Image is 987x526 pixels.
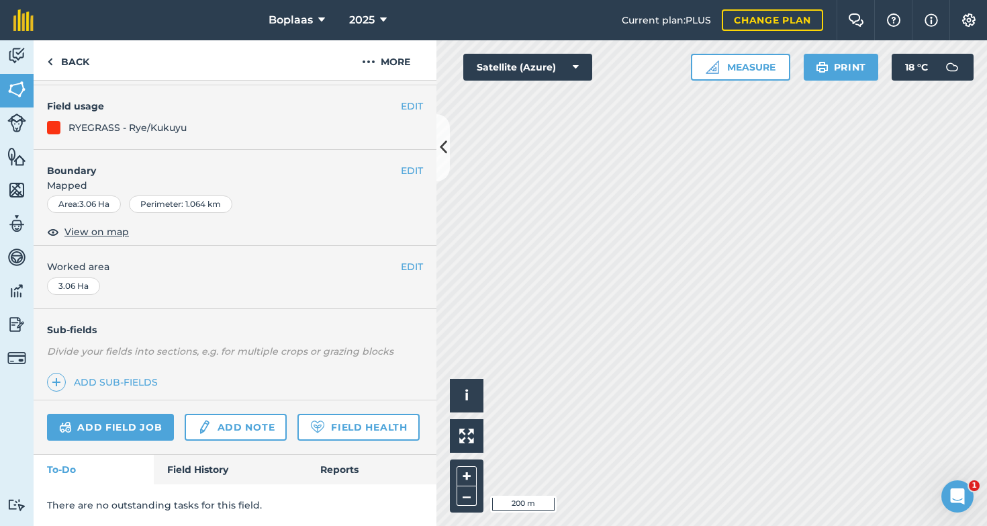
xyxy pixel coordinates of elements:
img: svg+xml;base64,PHN2ZyB4bWxucz0iaHR0cDovL3d3dy53My5vcmcvMjAwMC9zdmciIHdpZHRoPSI1NiIgaGVpZ2h0PSI2MC... [7,79,26,99]
p: There are no outstanding tasks for this field. [47,498,423,513]
button: + [457,466,477,486]
button: Measure [691,54,790,81]
h4: Field usage [47,99,401,114]
img: A question mark icon [886,13,902,27]
div: 3.06 Ha [47,277,100,295]
button: Satellite (Azure) [463,54,592,81]
img: svg+xml;base64,PHN2ZyB4bWxucz0iaHR0cDovL3d3dy53My5vcmcvMjAwMC9zdmciIHdpZHRoPSI5IiBoZWlnaHQ9IjI0Ii... [47,54,53,70]
span: View on map [64,224,129,239]
img: svg+xml;base64,PD94bWwgdmVyc2lvbj0iMS4wIiBlbmNvZGluZz0idXRmLTgiPz4KPCEtLSBHZW5lcmF0b3I6IEFkb2JlIE... [7,114,26,132]
img: A cog icon [961,13,977,27]
span: i [465,387,469,404]
img: svg+xml;base64,PD94bWwgdmVyc2lvbj0iMS4wIiBlbmNvZGluZz0idXRmLTgiPz4KPCEtLSBHZW5lcmF0b3I6IEFkb2JlIE... [59,419,72,435]
img: Four arrows, one pointing top left, one top right, one bottom right and the last bottom left [459,429,474,443]
a: Add field job [47,414,174,441]
a: To-Do [34,455,154,484]
img: svg+xml;base64,PHN2ZyB4bWxucz0iaHR0cDovL3d3dy53My5vcmcvMjAwMC9zdmciIHdpZHRoPSI1NiIgaGVpZ2h0PSI2MC... [7,146,26,167]
button: 18 °C [892,54,974,81]
span: 18 ° C [905,54,928,81]
img: svg+xml;base64,PD94bWwgdmVyc2lvbj0iMS4wIiBlbmNvZGluZz0idXRmLTgiPz4KPCEtLSBHZW5lcmF0b3I6IEFkb2JlIE... [7,349,26,367]
img: svg+xml;base64,PHN2ZyB4bWxucz0iaHR0cDovL3d3dy53My5vcmcvMjAwMC9zdmciIHdpZHRoPSIxOSIgaGVpZ2h0PSIyNC... [816,59,829,75]
img: Ruler icon [706,60,719,74]
div: RYEGRASS - Rye/Kukuyu [68,120,187,135]
img: svg+xml;base64,PD94bWwgdmVyc2lvbj0iMS4wIiBlbmNvZGluZz0idXRmLTgiPz4KPCEtLSBHZW5lcmF0b3I6IEFkb2JlIE... [939,54,966,81]
a: Reports [307,455,436,484]
h4: Boundary [34,150,401,178]
img: svg+xml;base64,PD94bWwgdmVyc2lvbj0iMS4wIiBlbmNvZGluZz0idXRmLTgiPz4KPCEtLSBHZW5lcmF0b3I6IEFkb2JlIE... [7,46,26,66]
div: Perimeter : 1.064 km [129,195,232,213]
button: Print [804,54,879,81]
img: Two speech bubbles overlapping with the left bubble in the forefront [848,13,864,27]
a: Back [34,40,103,80]
h4: Sub-fields [34,322,436,337]
img: svg+xml;base64,PD94bWwgdmVyc2lvbj0iMS4wIiBlbmNvZGluZz0idXRmLTgiPz4KPCEtLSBHZW5lcmF0b3I6IEFkb2JlIE... [197,419,211,435]
img: svg+xml;base64,PD94bWwgdmVyc2lvbj0iMS4wIiBlbmNvZGluZz0idXRmLTgiPz4KPCEtLSBHZW5lcmF0b3I6IEFkb2JlIE... [7,281,26,301]
span: 1 [969,480,980,491]
img: svg+xml;base64,PD94bWwgdmVyc2lvbj0iMS4wIiBlbmNvZGluZz0idXRmLTgiPz4KPCEtLSBHZW5lcmF0b3I6IEFkb2JlIE... [7,498,26,511]
img: fieldmargin Logo [13,9,34,31]
img: svg+xml;base64,PHN2ZyB4bWxucz0iaHR0cDovL3d3dy53My5vcmcvMjAwMC9zdmciIHdpZHRoPSIyMCIgaGVpZ2h0PSIyNC... [362,54,375,70]
span: Boplaas [269,12,313,28]
img: svg+xml;base64,PD94bWwgdmVyc2lvbj0iMS4wIiBlbmNvZGluZz0idXRmLTgiPz4KPCEtLSBHZW5lcmF0b3I6IEFkb2JlIE... [7,247,26,267]
span: Mapped [34,178,436,193]
a: Field History [154,455,306,484]
button: More [336,40,436,80]
a: Add note [185,414,287,441]
div: Area : 3.06 Ha [47,195,121,213]
img: svg+xml;base64,PHN2ZyB4bWxucz0iaHR0cDovL3d3dy53My5vcmcvMjAwMC9zdmciIHdpZHRoPSIxNCIgaGVpZ2h0PSIyNC... [52,374,61,390]
button: View on map [47,224,129,240]
button: EDIT [401,259,423,274]
button: EDIT [401,99,423,114]
span: Worked area [47,259,423,274]
img: svg+xml;base64,PHN2ZyB4bWxucz0iaHR0cDovL3d3dy53My5vcmcvMjAwMC9zdmciIHdpZHRoPSIxNyIgaGVpZ2h0PSIxNy... [925,12,938,28]
button: EDIT [401,163,423,178]
em: Divide your fields into sections, e.g. for multiple crops or grazing blocks [47,345,393,357]
a: Change plan [722,9,823,31]
a: Field Health [297,414,419,441]
img: svg+xml;base64,PHN2ZyB4bWxucz0iaHR0cDovL3d3dy53My5vcmcvMjAwMC9zdmciIHdpZHRoPSI1NiIgaGVpZ2h0PSI2MC... [7,180,26,200]
iframe: Intercom live chat [941,480,974,513]
a: Add sub-fields [47,373,163,392]
span: Current plan : PLUS [622,13,711,28]
img: svg+xml;base64,PD94bWwgdmVyc2lvbj0iMS4wIiBlbmNvZGluZz0idXRmLTgiPz4KPCEtLSBHZW5lcmF0b3I6IEFkb2JlIE... [7,214,26,234]
button: – [457,486,477,506]
button: i [450,379,483,412]
img: svg+xml;base64,PD94bWwgdmVyc2lvbj0iMS4wIiBlbmNvZGluZz0idXRmLTgiPz4KPCEtLSBHZW5lcmF0b3I6IEFkb2JlIE... [7,314,26,335]
img: svg+xml;base64,PHN2ZyB4bWxucz0iaHR0cDovL3d3dy53My5vcmcvMjAwMC9zdmciIHdpZHRoPSIxOCIgaGVpZ2h0PSIyNC... [47,224,59,240]
span: 2025 [349,12,375,28]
